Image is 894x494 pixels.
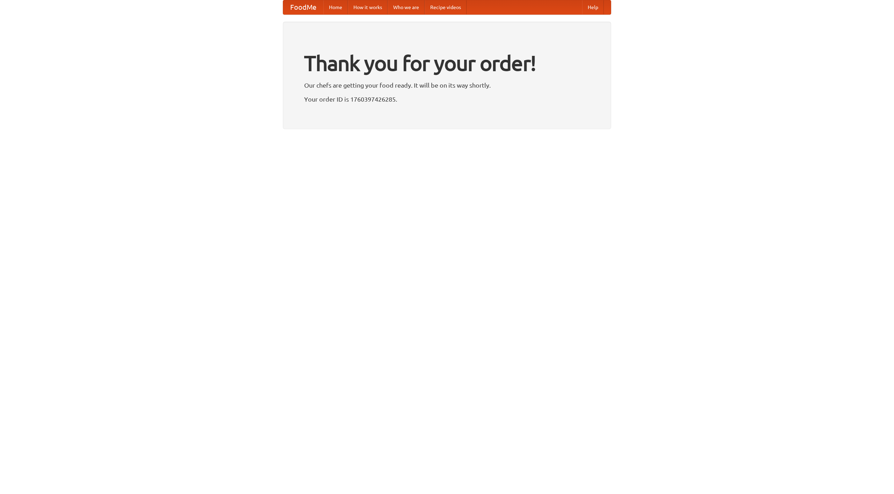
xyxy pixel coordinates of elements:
h1: Thank you for your order! [304,46,590,80]
a: How it works [348,0,388,14]
a: Help [582,0,604,14]
p: Our chefs are getting your food ready. It will be on its way shortly. [304,80,590,90]
p: Your order ID is 1760397426285. [304,94,590,104]
a: FoodMe [283,0,323,14]
a: Recipe videos [425,0,467,14]
a: Home [323,0,348,14]
a: Who we are [388,0,425,14]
